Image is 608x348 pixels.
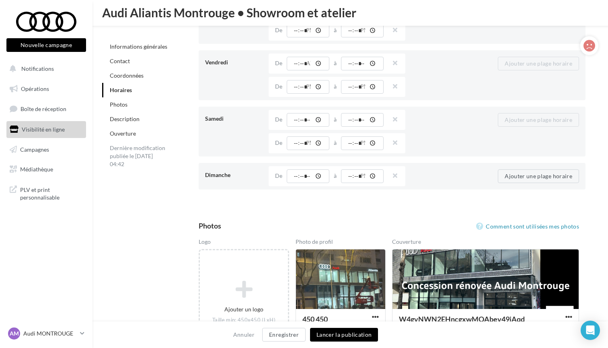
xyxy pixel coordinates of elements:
[310,328,378,342] button: Lancer la publication
[110,86,132,93] a: Horaires
[5,80,88,97] a: Opérations
[275,117,282,122] label: De
[275,27,282,33] label: De
[205,55,262,70] div: Vendredi
[20,166,53,173] span: Médiathèque
[275,84,282,89] label: De
[199,222,221,229] div: Photos
[102,141,175,171] div: Dernière modification publiée le [DATE] 04:42
[5,161,88,178] a: Médiathèque
[334,140,337,146] label: à
[476,222,579,231] a: Comment sont utilisées mes photos
[296,238,386,249] div: Photo de profil
[498,113,579,127] button: Ajouter une plage horaire
[110,130,136,137] a: Ouverture
[110,58,130,64] a: Contact
[392,238,579,249] div: Couverture
[23,329,77,338] p: Audi MONTROUGE
[21,85,49,92] span: Opérations
[399,315,530,337] span: W4gvNWN2EHncgxwMQAbev49jAqdOd3zcRbKbu0gelloUyPkmyQwUYPYOOvgbS0dS9ftBvc3C5j0OdZr8=s0
[275,60,282,66] label: De
[22,126,65,133] span: Visibilité en ligne
[21,65,54,72] span: Notifications
[230,330,258,340] button: Annuler
[6,38,86,52] button: Nouvelle campagne
[262,328,306,342] button: Enregistrer
[110,43,167,50] a: Informations générales
[20,146,49,152] span: Campagnes
[275,173,282,179] label: De
[10,329,19,338] span: AM
[110,72,144,79] a: Coordonnées
[275,140,282,146] label: De
[102,6,356,19] span: Audi Aliantis Montrouge • Showroom et atelier
[110,115,140,122] a: Description
[199,238,289,249] div: Logo
[498,57,579,70] button: Ajouter une plage horaire
[21,105,66,112] span: Boîte de réception
[581,321,600,340] div: Open Intercom Messenger
[6,326,86,341] a: AM Audi MONTROUGE
[334,173,337,179] label: à
[5,141,88,158] a: Campagnes
[334,117,337,122] label: à
[110,101,127,108] a: Photos
[498,169,579,183] button: Ajouter une plage horaire
[5,100,88,117] a: Boîte de réception
[302,315,356,330] div: 450 450 Montrouge new
[5,121,88,138] a: Visibilité en ligne
[205,168,262,182] div: Dimanche
[334,84,337,89] label: à
[334,27,337,33] label: à
[5,60,84,77] button: Notifications
[205,111,262,126] div: Samedi
[5,181,88,205] a: PLV et print personnalisable
[334,60,337,66] label: à
[20,184,83,202] span: PLV et print personnalisable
